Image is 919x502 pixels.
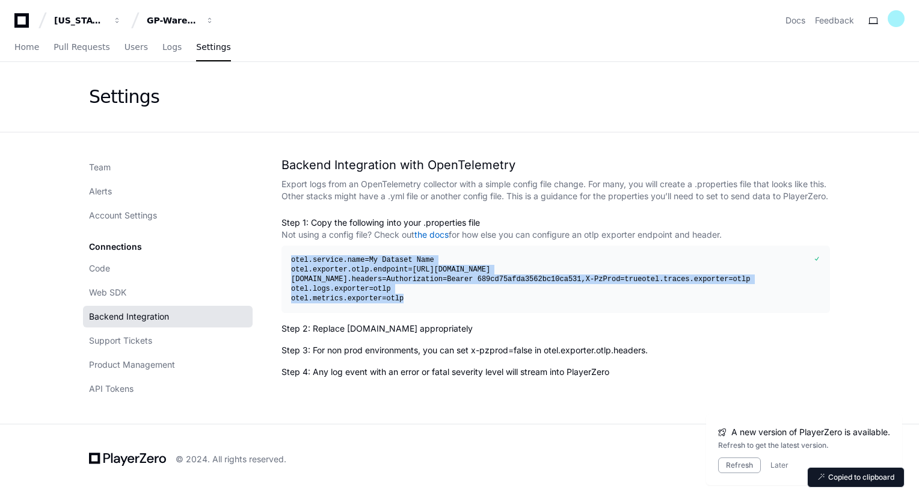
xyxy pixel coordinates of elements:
h2: Step 1: Copy the following into your .properties file [281,217,830,229]
span: Users [124,43,148,51]
span: Logs [162,43,182,51]
span: Web SDK [89,287,126,299]
p: Export logs from an OpenTelemetry collector with a simple config file change. For many, you will ... [281,178,830,202]
a: Web SDK [83,282,253,303]
div: [US_STATE] Pacific [54,14,106,26]
button: Refresh [718,457,761,473]
span: Product Management [89,359,175,371]
h2: Step 3: For non prod environments, you can set x-pzprod=false in otel.exporter.otlp.headers. [281,344,830,356]
a: Settings [196,34,230,61]
span: exporter [694,275,729,284]
span: headers [352,275,382,284]
div: otel.service. =My Dataset Name otel.exporter.otlp. =[URL][DOMAIN_NAME] [DOMAIN_NAME]. =Authorizat... [291,255,811,303]
h2: Step 4: Any log event with an error or fatal severity level will stream into PlayerZero [281,366,830,378]
a: Account Settings [83,205,253,226]
p: the docs [414,229,449,241]
div: GP-WarehouseControlCenterWCC) [147,14,198,26]
span: A new version of PlayerZero is available. [731,426,890,438]
button: GP-WarehouseControlCenterWCC) [142,10,219,31]
p: Copied to clipboard [828,473,894,482]
a: Code [83,258,253,279]
span: Support Tickets [89,335,152,347]
span: exporter [334,285,369,293]
span: Team [89,161,111,173]
button: Later [770,460,788,470]
span: Home [14,43,39,51]
span: Pull Requests [54,43,109,51]
h2: Step 2: Replace [DOMAIN_NAME] appropriately [281,323,830,335]
div: Refresh to get the latest version. [718,441,890,450]
a: Support Tickets [83,330,253,352]
a: Backend Integration [83,306,253,327]
a: API Tokens [83,378,253,400]
a: Docs [785,14,805,26]
button: [US_STATE] Pacific [49,10,126,31]
a: Users [124,34,148,61]
span: endpoint [373,265,408,274]
a: Product Management [83,354,253,376]
a: Team [83,156,253,178]
button: Feedback [815,14,854,26]
a: Logs [162,34,182,61]
a: Alerts [83,181,253,202]
span: API Tokens [89,383,134,395]
span: Backend Integration [89,311,169,323]
span: X-PzProd [586,275,621,284]
h1: Backend Integration with OpenTelemetry [281,156,830,173]
span: Code [89,262,110,274]
a: Home [14,34,39,61]
span: true [625,275,642,284]
span: exporter [348,294,383,303]
span: Settings [196,43,230,51]
a: Not using a config file? Check outthe docsfor how else you can configure an otlp exporter endpoin... [281,229,722,240]
span: name [348,256,365,264]
span: Account Settings [89,209,157,222]
div: © 2024. All rights reserved. [176,453,286,465]
a: Pull Requests [54,34,109,61]
span: Alerts [89,185,112,197]
div: Settings [89,86,159,108]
